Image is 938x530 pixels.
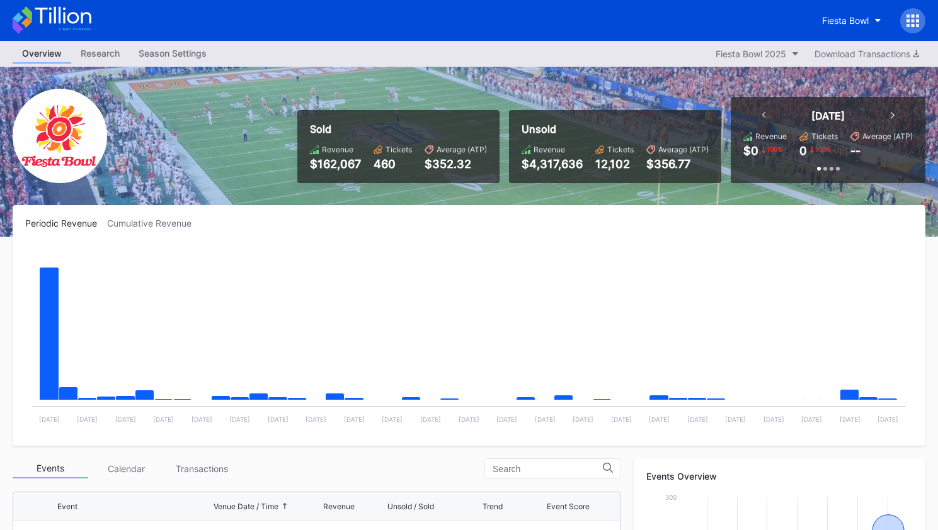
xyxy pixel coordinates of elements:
div: Average (ATP) [862,132,913,141]
text: [DATE] [344,415,365,423]
text: [DATE] [268,415,289,423]
div: Periodic Revenue [25,218,107,228]
img: FiestaBowl.png [13,89,107,183]
div: Revenue [755,132,787,141]
div: [DATE] [811,110,845,122]
div: Calendar [88,459,164,478]
div: Event Score [547,502,590,511]
div: Transactions [164,459,239,478]
text: 300 [665,493,677,501]
text: [DATE] [611,415,632,423]
text: [DATE] [77,415,98,423]
div: Tickets [811,132,838,141]
text: [DATE] [801,415,822,423]
text: [DATE] [192,415,212,423]
button: Fiesta Bowl 2025 [709,45,805,62]
div: -- [850,144,861,157]
text: [DATE] [649,415,670,423]
div: Revenue [534,145,565,154]
text: [DATE] [535,415,556,423]
div: Revenue [322,145,353,154]
input: Search [493,464,603,474]
text: [DATE] [840,415,861,423]
div: Cumulative Revenue [107,218,202,228]
text: [DATE] [725,415,746,423]
text: [DATE] [306,415,326,423]
div: Average (ATP) [437,145,487,154]
button: Download Transactions [808,45,925,62]
button: Fiesta Bowl [813,9,891,32]
div: Tickets [386,145,412,154]
text: [DATE] [420,415,441,423]
div: 12,102 [595,157,634,171]
text: [DATE] [39,415,60,423]
text: [DATE] [229,415,250,423]
text: [DATE] [382,415,403,423]
div: 100 % [814,144,832,154]
text: [DATE] [459,415,479,423]
div: Events [13,459,88,478]
div: $162,067 [310,157,361,171]
div: 100 % [765,144,784,154]
text: [DATE] [764,415,784,423]
div: Download Transactions [815,48,919,59]
div: Average (ATP) [658,145,709,154]
text: [DATE] [153,415,174,423]
div: Fiesta Bowl [822,15,869,26]
svg: Chart title [25,244,912,433]
div: $356.77 [646,157,709,171]
div: Trend [483,502,503,511]
a: Research [71,44,129,64]
div: 460 [374,157,412,171]
div: Fiesta Bowl 2025 [716,48,786,59]
a: Overview [13,44,71,64]
div: Sold [310,123,487,135]
div: Unsold [522,123,709,135]
div: Tickets [607,145,634,154]
div: Venue Date / Time [214,502,278,511]
a: Season Settings [129,44,216,64]
div: Season Settings [129,44,216,62]
div: $0 [743,144,758,157]
text: [DATE] [573,415,593,423]
div: 0 [799,144,807,157]
div: $352.32 [425,157,487,171]
div: Revenue [323,502,355,511]
div: $4,317,636 [522,157,583,171]
div: Events Overview [646,471,913,482]
div: Unsold / Sold [387,502,434,511]
div: Event [57,502,77,511]
text: [DATE] [687,415,708,423]
div: Research [71,44,129,62]
text: [DATE] [878,415,898,423]
text: [DATE] [496,415,517,423]
text: [DATE] [115,415,136,423]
